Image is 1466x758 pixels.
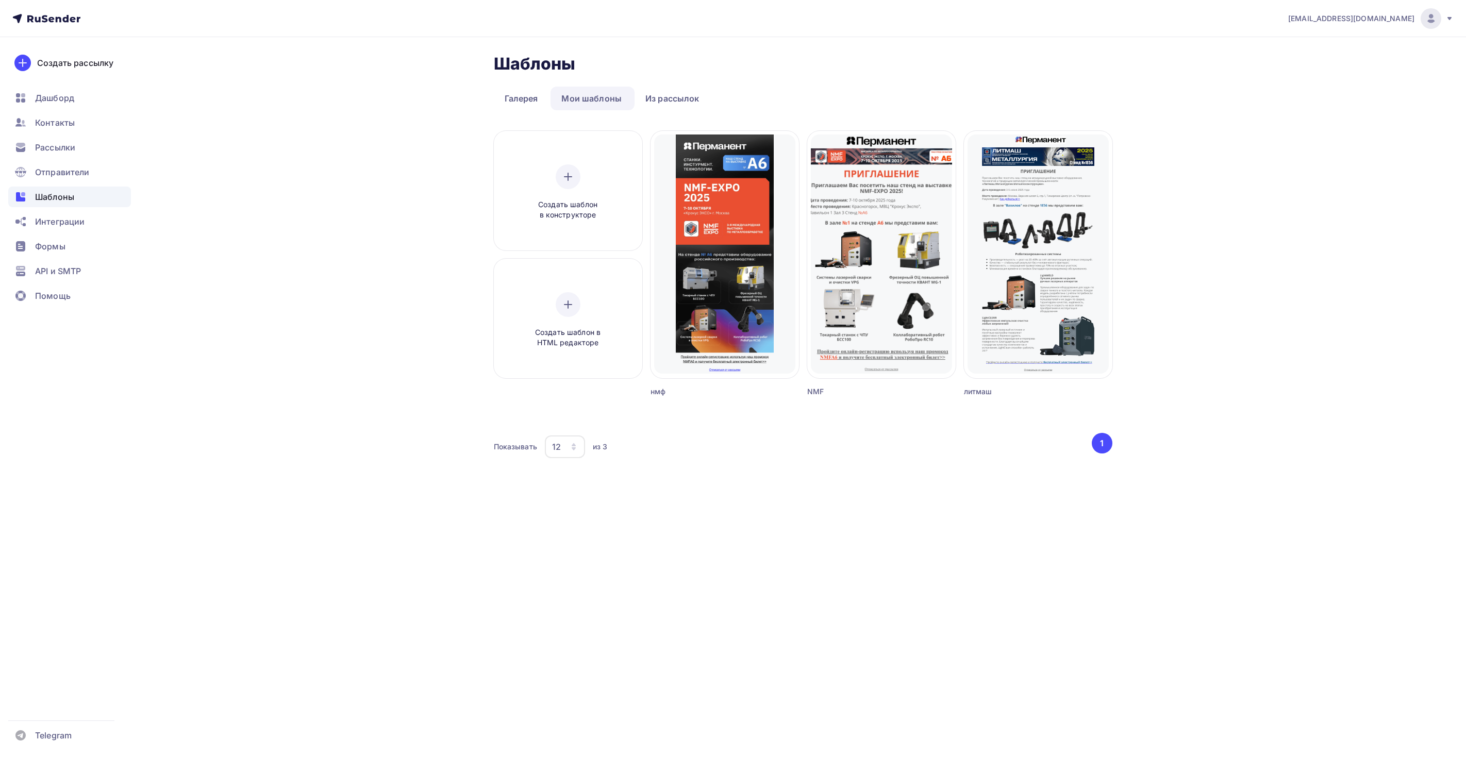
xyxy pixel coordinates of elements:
[635,87,710,110] a: Из рассылок
[8,162,131,182] a: Отправители
[551,87,632,110] a: Мои шаблоны
[494,87,549,110] a: Галерея
[8,112,131,133] a: Контакты
[519,327,617,348] span: Создать шаблон в HTML редакторе
[35,290,71,302] span: Помощь
[35,265,81,277] span: API и SMTP
[35,116,75,129] span: Контакты
[35,166,90,178] span: Отправители
[1092,433,1112,453] button: Go to page 1
[1090,433,1112,453] ul: Pagination
[35,729,72,742] span: Telegram
[494,54,576,74] h2: Шаблоны
[807,386,919,397] div: NMF
[651,386,762,397] div: нмф
[1288,13,1414,24] span: [EMAIL_ADDRESS][DOMAIN_NAME]
[35,141,75,154] span: Рассылки
[494,442,537,452] div: Показывать
[35,215,85,228] span: Интеграции
[8,88,131,108] a: Дашборд
[35,92,74,104] span: Дашборд
[552,441,561,453] div: 12
[8,137,131,158] a: Рассылки
[37,57,113,69] div: Создать рассылку
[8,187,131,207] a: Шаблоны
[1288,8,1454,29] a: [EMAIL_ADDRESS][DOMAIN_NAME]
[8,236,131,257] a: Формы
[593,442,608,452] div: из 3
[964,386,1075,397] div: литмаш
[519,199,617,221] span: Создать шаблон в конструкторе
[35,191,74,203] span: Шаблоны
[544,435,586,459] button: 12
[35,240,65,252] span: Формы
